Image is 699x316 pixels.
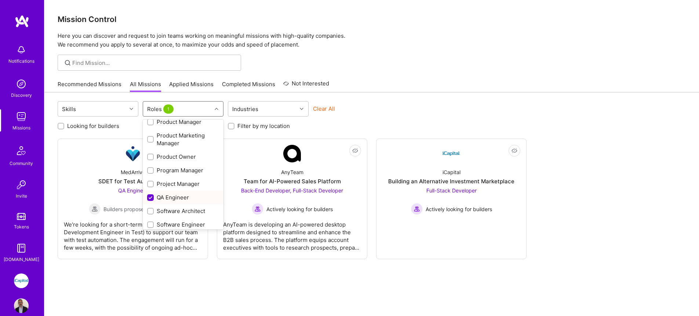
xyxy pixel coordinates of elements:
[98,177,168,185] div: SDET for Test Automation
[426,187,477,194] span: Full-Stack Developer
[130,80,161,92] a: All Missions
[283,79,329,92] a: Not Interested
[103,205,177,213] span: Builders proposed to company
[511,148,517,154] i: icon EyeClosed
[388,177,514,185] div: Building an Alternative Investment Marketplace
[124,145,142,162] img: Company Logo
[60,104,78,114] div: Skills
[147,207,219,215] div: Software Architect
[58,32,686,49] p: Here you can discover and request to join teams working on meaningful missions with high-quality ...
[17,213,26,220] img: tokens
[147,118,219,126] div: Product Manager
[16,192,27,200] div: Invite
[313,105,335,113] button: Clear All
[411,203,423,215] img: Actively looking for builders
[63,59,72,67] i: icon SearchGrey
[14,223,29,231] div: Tokens
[241,187,343,194] span: Back-End Developer, Full-Stack Developer
[443,168,460,176] div: iCapital
[8,57,34,65] div: Notifications
[11,91,32,99] div: Discovery
[443,145,460,162] img: Company Logo
[426,205,492,213] span: Actively looking for builders
[64,215,202,251] div: We’re looking for a short-term SDET (Software Development Engineer in Test) to support our team w...
[14,241,29,256] img: guide book
[244,177,341,185] div: Team for AI-Powered Sales Platform
[215,107,218,111] i: icon Chevron
[121,168,145,176] div: MedArrive
[12,273,30,288] a: iCapital: Building an Alternative Investment Marketplace
[14,77,29,91] img: discovery
[352,148,358,154] i: icon EyeClosed
[237,122,290,130] label: Filter by my location
[147,180,219,188] div: Project Manager
[15,15,29,28] img: logo
[118,187,148,194] span: QA Engineer
[283,145,301,162] img: Company Logo
[58,80,121,92] a: Recommended Missions
[58,15,686,24] h3: Mission Control
[145,104,177,114] div: Roles
[223,215,361,251] div: AnyTeam is developing an AI-powered desktop platform designed to streamline and enhance the B2B s...
[147,194,219,201] div: QA Engineer
[4,256,39,263] div: [DOMAIN_NAME]
[14,109,29,124] img: teamwork
[67,122,119,130] label: Looking for builders
[382,145,520,253] a: Company LogoiCapitalBuilding an Alternative Investment MarketplaceFull-Stack Developer Actively l...
[12,124,30,132] div: Missions
[230,104,260,114] div: Industries
[14,298,29,313] img: User Avatar
[89,203,101,215] img: Builders proposed to company
[147,166,219,174] div: Program Manager
[147,153,219,161] div: Product Owner
[266,205,333,213] span: Actively looking for builders
[223,145,361,253] a: Company LogoAnyTeamTeam for AI-Powered Sales PlatformBack-End Developer, Full-Stack Developer Act...
[222,80,275,92] a: Completed Missions
[12,142,30,159] img: Community
[163,104,174,114] span: 1
[169,80,214,92] a: Applied Missions
[14,177,29,192] img: Invite
[252,203,263,215] img: Actively looking for builders
[130,107,133,111] i: icon Chevron
[14,43,29,57] img: bell
[12,298,30,313] a: User Avatar
[147,221,219,228] div: Software Engineer
[281,168,303,176] div: AnyTeam
[72,59,236,67] input: Find Mission...
[147,132,219,147] div: Product Marketing Manager
[14,273,29,288] img: iCapital: Building an Alternative Investment Marketplace
[300,107,303,111] i: icon Chevron
[10,159,33,167] div: Community
[64,145,202,253] a: Company LogoMedArriveSDET for Test AutomationQA Engineer Builders proposed to companyBuilders pro...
